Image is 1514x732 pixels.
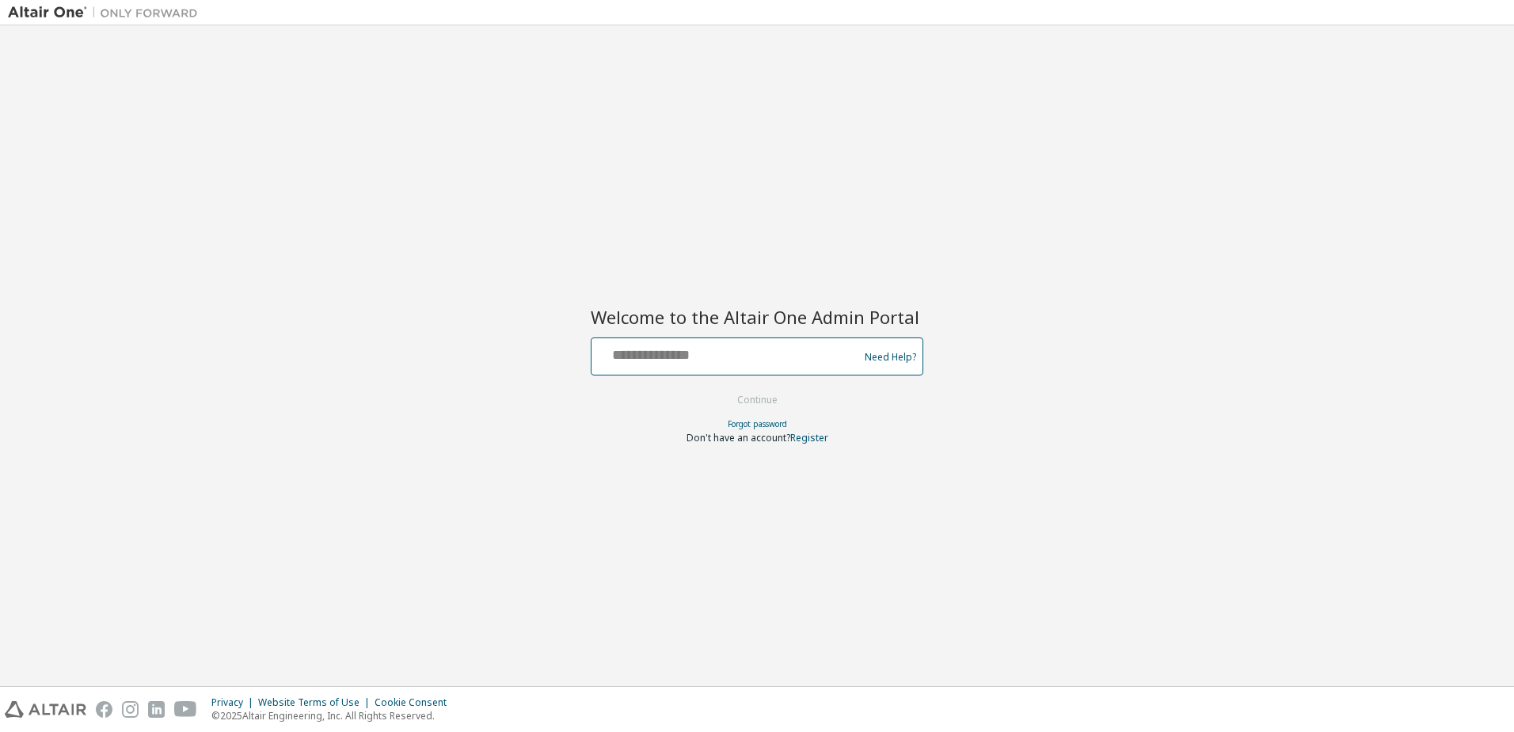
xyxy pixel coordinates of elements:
img: facebook.svg [96,701,112,718]
a: Forgot password [728,418,787,429]
img: Altair One [8,5,206,21]
img: altair_logo.svg [5,701,86,718]
div: Website Terms of Use [258,696,375,709]
a: Need Help? [865,356,916,357]
img: linkedin.svg [148,701,165,718]
img: instagram.svg [122,701,139,718]
a: Register [790,431,828,444]
span: Don't have an account? [687,431,790,444]
div: Cookie Consent [375,696,456,709]
p: © 2025 Altair Engineering, Inc. All Rights Reserved. [211,709,456,722]
img: youtube.svg [174,701,197,718]
h2: Welcome to the Altair One Admin Portal [591,306,923,328]
div: Privacy [211,696,258,709]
